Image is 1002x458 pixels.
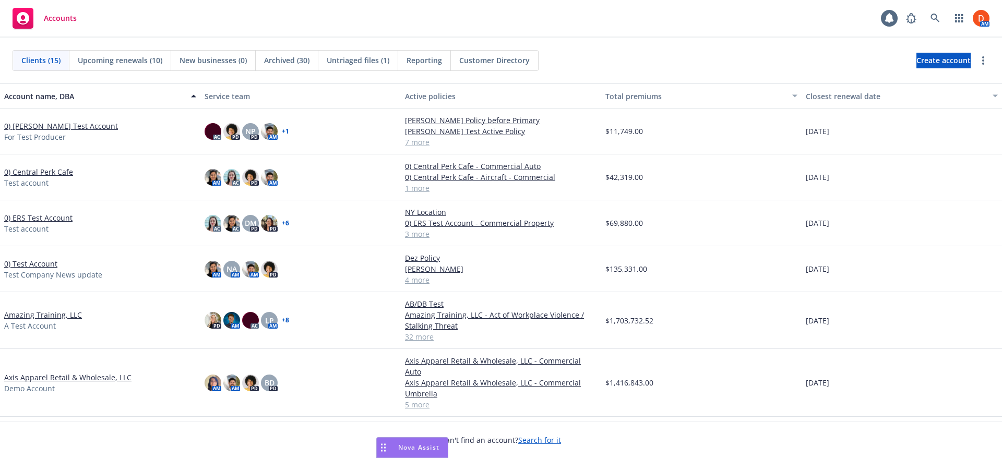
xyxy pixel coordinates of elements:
[605,263,647,274] span: $135,331.00
[265,315,274,326] span: LP
[806,377,829,388] span: [DATE]
[407,55,442,66] span: Reporting
[245,218,257,228] span: DM
[405,377,597,399] a: Axis Apparel Retail & Wholesale, LLC - Commercial Umbrella
[806,126,829,137] span: [DATE]
[4,223,49,234] span: Test account
[242,169,259,186] img: photo
[405,252,597,263] a: Dez Policy
[405,172,597,183] a: 0) Central Perk Cafe - Aircraft - Commercial
[4,166,73,177] a: 0) Central Perk Cafe
[405,309,597,331] a: Amazing Training, LLC - Act of Workplace Violence / Stalking Threat
[405,115,597,126] a: [PERSON_NAME] Policy before Primary
[405,207,597,218] a: NY Location
[261,215,278,232] img: photo
[916,53,971,68] a: Create account
[282,317,289,323] a: + 8
[4,258,57,269] a: 0) Test Account
[806,218,829,228] span: [DATE]
[242,375,259,391] img: photo
[4,91,185,102] div: Account name, DBA
[4,212,73,223] a: 0) ERS Test Account
[376,437,448,458] button: Nova Assist
[44,14,77,22] span: Accounts
[4,131,66,142] span: For Test Producer
[223,169,240,186] img: photo
[4,309,82,320] a: Amazing Training, LLC
[405,161,597,172] a: 0) Central Perk Cafe - Commercial Auto
[226,263,237,274] span: NA
[242,312,259,329] img: photo
[605,172,643,183] span: $42,319.00
[261,123,278,140] img: photo
[405,183,597,194] a: 1 more
[242,261,259,278] img: photo
[806,263,829,274] span: [DATE]
[405,218,597,228] a: 0) ERS Test Account - Commercial Property
[4,372,132,383] a: Axis Apparel Retail & Wholesale, LLC
[806,91,986,102] div: Closest renewal date
[205,215,221,232] img: photo
[405,298,597,309] a: AB/DB Test
[223,123,240,140] img: photo
[405,331,597,342] a: 32 more
[605,126,643,137] span: $11,749.00
[21,55,61,66] span: Clients (15)
[4,269,102,280] span: Test Company News update
[223,215,240,232] img: photo
[205,375,221,391] img: photo
[441,435,561,445] span: Can't find an account?
[4,383,55,394] span: Demo Account
[205,312,221,329] img: photo
[4,177,49,188] span: Test account
[605,91,786,102] div: Total premiums
[282,128,289,135] a: + 1
[205,169,221,186] img: photo
[205,123,221,140] img: photo
[605,377,653,388] span: $1,416,843.00
[405,355,597,377] a: Axis Apparel Retail & Wholesale, LLC - Commercial Auto
[405,137,597,148] a: 7 more
[518,435,561,445] a: Search for it
[265,377,275,388] span: BD
[245,126,256,137] span: NP
[405,91,597,102] div: Active policies
[405,228,597,239] a: 3 more
[901,8,922,29] a: Report a Bug
[802,83,1002,109] button: Closest renewal date
[377,438,390,457] div: Drag to move
[8,4,81,33] a: Accounts
[261,261,278,278] img: photo
[973,10,989,27] img: photo
[405,274,597,285] a: 4 more
[282,220,289,226] a: + 6
[916,51,971,70] span: Create account
[405,126,597,137] a: [PERSON_NAME] Test Active Policy
[205,261,221,278] img: photo
[806,172,829,183] span: [DATE]
[405,263,597,274] a: [PERSON_NAME]
[398,443,439,452] span: Nova Assist
[200,83,401,109] button: Service team
[605,218,643,228] span: $69,880.00
[806,315,829,326] span: [DATE]
[405,399,597,410] a: 5 more
[180,55,247,66] span: New businesses (0)
[977,54,989,67] a: more
[605,315,653,326] span: $1,703,732.52
[459,55,530,66] span: Customer Directory
[264,55,309,66] span: Archived (30)
[925,8,946,29] a: Search
[327,55,389,66] span: Untriaged files (1)
[601,83,802,109] button: Total premiums
[401,83,601,109] button: Active policies
[4,120,118,131] a: 0) [PERSON_NAME] Test Account
[223,312,240,329] img: photo
[949,8,970,29] a: Switch app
